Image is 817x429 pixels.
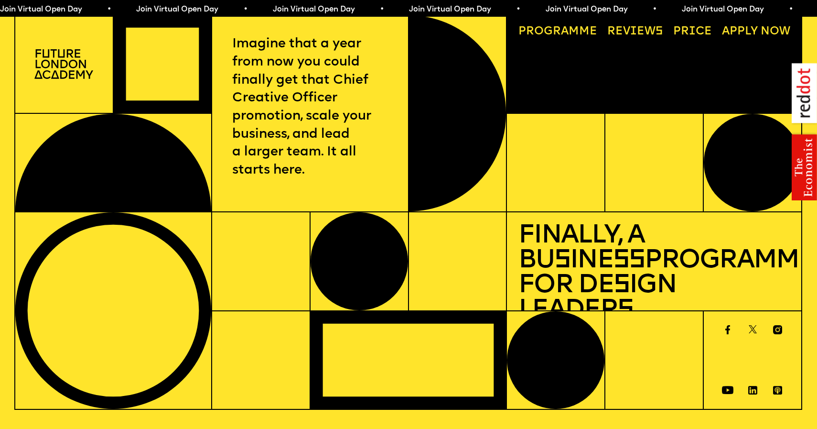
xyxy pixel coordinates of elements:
[653,6,657,13] span: •
[617,297,633,324] span: s
[513,21,603,44] a: Programme
[789,6,793,13] span: •
[613,273,629,299] span: s
[232,35,387,179] p: Imagine that a year from now you could finally get that Chief Creative Officer promotion, scale y...
[518,224,790,323] h1: Finally, a Bu ine Programme for De ign Leader
[554,248,570,274] span: s
[716,21,796,44] a: Apply now
[107,6,111,13] span: •
[243,6,247,13] span: •
[667,21,718,44] a: Price
[613,248,645,274] span: ss
[722,26,730,37] span: A
[602,21,669,44] a: Reviews
[380,6,384,13] span: •
[561,26,569,37] span: a
[516,6,520,13] span: •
